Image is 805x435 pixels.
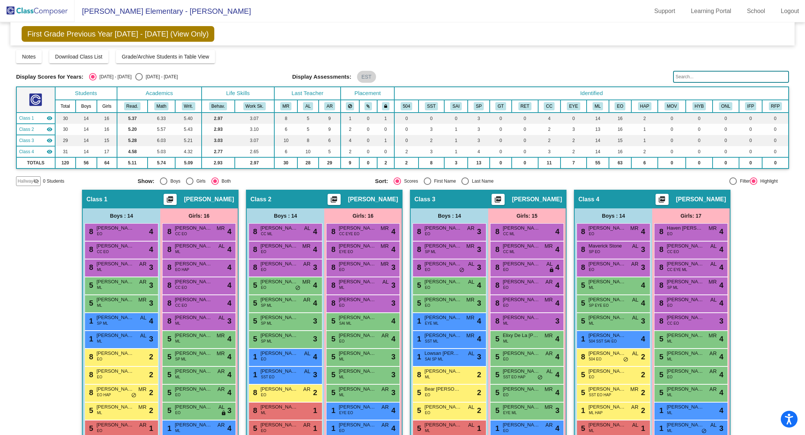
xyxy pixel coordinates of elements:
td: Nancy Espana - No Class Name [16,146,55,157]
td: 11 [538,157,561,168]
a: Learning Portal [685,5,738,17]
button: HYB [692,102,706,110]
td: 5 [297,124,318,135]
td: 0 [512,157,538,168]
th: Students [55,87,117,100]
td: 2.65 [235,146,274,157]
span: 0 Students [43,178,64,185]
div: Boys : 14 [247,208,324,223]
td: 16 [609,124,631,135]
td: 0 [713,146,739,157]
th: Wears Eyeglasses [561,100,587,113]
td: 7 [561,157,587,168]
td: 6 [274,124,297,135]
span: Class 2 [19,126,34,133]
td: 4 [538,113,561,124]
td: 5.11 [117,157,148,168]
span: [PERSON_NAME] [184,196,234,203]
td: 8 [297,135,318,146]
mat-icon: visibility [47,126,53,132]
td: 0 [713,113,739,124]
td: 0 [739,146,762,157]
td: 1 [631,135,658,146]
td: 14 [76,124,97,135]
td: 0 [512,146,538,157]
span: [PERSON_NAME] [503,224,540,232]
td: 2 [561,146,587,157]
button: Print Students Details [492,194,505,205]
span: Show: [138,178,154,185]
span: [PERSON_NAME] [424,224,462,232]
td: 2 [341,146,359,157]
mat-icon: picture_as_pdf [329,196,338,206]
div: Filter [737,178,750,185]
td: 3 [419,124,444,135]
span: [PERSON_NAME] [676,196,726,203]
div: Boys : 14 [411,208,488,223]
button: Read. [124,102,141,110]
mat-icon: visibility [47,149,53,155]
td: 2.93 [202,157,235,168]
td: 4.58 [117,146,148,157]
span: 4 [641,226,645,237]
td: 9 [341,157,359,168]
span: MR [217,224,225,232]
td: 2 [631,113,658,124]
td: 4 [341,135,359,146]
th: Online [713,100,739,113]
td: 0 [739,135,762,146]
td: 5.40 [175,113,202,124]
span: [PERSON_NAME] [588,224,626,232]
td: 14 [76,135,97,146]
td: 29 [319,157,341,168]
td: 2 [377,157,395,168]
div: Girls: 17 [652,208,730,223]
div: Girls: 15 [488,208,566,223]
span: Display Assessments: [292,73,351,80]
span: [PERSON_NAME] [348,196,398,203]
td: 0 [658,135,686,146]
td: Ana Silva - No Class Name [16,113,55,124]
span: Display Scores for Years: [16,73,83,80]
th: Keep with teacher [377,100,395,113]
td: 1 [377,113,395,124]
div: Boys [167,178,180,185]
th: Initial Fluent English Proficient [739,100,762,113]
span: Class 1 [86,196,107,203]
td: 5 [297,113,318,124]
td: 5.57 [148,124,175,135]
th: Highly Attentive Parent [631,100,658,113]
td: 0 [658,146,686,157]
td: 0 [394,124,418,135]
td: 2.97 [202,113,235,124]
td: 17 [97,146,117,157]
td: 31 [55,146,76,157]
td: 0 [686,135,712,146]
td: 28 [297,157,318,168]
span: Class 3 [19,137,34,144]
td: 5.21 [175,135,202,146]
div: Girls: 16 [324,208,402,223]
span: 4 [149,226,153,237]
td: 5.37 [117,113,148,124]
mat-icon: picture_as_pdf [657,196,666,206]
div: Boys : 14 [83,208,160,223]
td: 14 [587,135,609,146]
th: Speech [468,100,489,113]
div: Girls: 16 [160,208,238,223]
mat-icon: visibility [47,115,53,121]
span: MR [381,224,389,232]
span: Sort: [375,178,388,185]
td: 0 [444,113,468,124]
th: Girls [97,100,117,113]
td: 14 [76,113,97,124]
span: Haven [PERSON_NAME] [667,224,704,232]
td: 63 [609,157,631,168]
td: 15 [97,135,117,146]
span: [PERSON_NAME] [339,224,376,232]
td: 0 [762,146,788,157]
span: Class 3 [414,196,435,203]
td: 0 [686,124,712,135]
th: Life Skills [202,87,274,100]
div: Highlight [757,178,778,185]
